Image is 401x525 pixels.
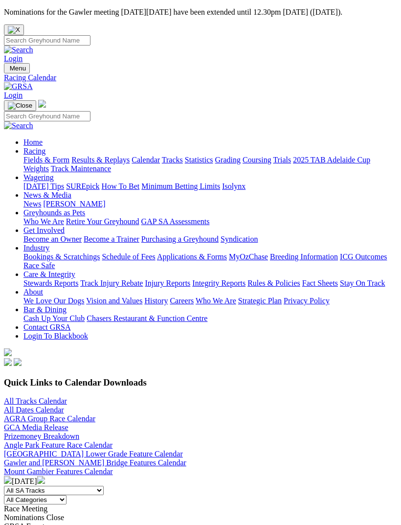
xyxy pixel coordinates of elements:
[23,200,41,208] a: News
[23,147,45,155] a: Racing
[340,279,385,287] a: Stay On Track
[23,332,88,340] a: Login To Blackbook
[23,314,85,322] a: Cash Up Your Club
[141,217,210,226] a: GAP SA Assessments
[23,235,82,243] a: Become an Owner
[43,200,105,208] a: [PERSON_NAME]
[196,297,236,305] a: Who We Are
[23,244,49,252] a: Industry
[222,182,245,190] a: Isolynx
[4,513,397,522] div: Nominations Close
[4,450,183,458] a: [GEOGRAPHIC_DATA] Lower Grade Feature Calendar
[141,182,220,190] a: Minimum Betting Limits
[270,252,338,261] a: Breeding Information
[23,297,84,305] a: We Love Our Dogs
[4,54,22,63] a: Login
[86,297,142,305] a: Vision and Values
[144,297,168,305] a: History
[23,191,71,199] a: News & Media
[4,423,68,432] a: GCA Media Release
[185,156,213,164] a: Statistics
[4,467,113,476] a: Mount Gambier Features Calendar
[4,397,67,405] a: All Tracks Calendar
[8,102,32,110] img: Close
[4,458,186,467] a: Gawler and [PERSON_NAME] Bridge Features Calendar
[23,288,43,296] a: About
[71,156,130,164] a: Results & Replays
[4,476,397,486] div: [DATE]
[102,252,155,261] a: Schedule of Fees
[4,100,36,111] button: Toggle navigation
[23,235,397,244] div: Get Involved
[38,100,46,108] img: logo-grsa-white.png
[238,297,282,305] a: Strategic Plan
[23,323,70,331] a: Contact GRSA
[243,156,271,164] a: Coursing
[23,252,397,270] div: Industry
[23,182,64,190] a: [DATE] Tips
[23,200,397,208] div: News & Media
[23,270,75,278] a: Care & Integrity
[4,432,79,440] a: Prizemoney Breakdown
[23,208,85,217] a: Greyhounds as Pets
[4,414,95,423] a: AGRA Group Race Calendar
[4,348,12,356] img: logo-grsa-white.png
[4,111,90,121] input: Search
[23,252,100,261] a: Bookings & Scratchings
[4,35,90,46] input: Search
[10,65,26,72] span: Menu
[157,252,227,261] a: Applications & Forms
[8,26,20,34] img: X
[23,261,55,270] a: Race Safe
[23,314,397,323] div: Bar & Dining
[23,297,397,305] div: About
[302,279,338,287] a: Fact Sheets
[23,138,43,146] a: Home
[340,252,387,261] a: ICG Outcomes
[23,217,64,226] a: Who We Are
[4,121,33,130] img: Search
[132,156,160,164] a: Calendar
[4,441,112,449] a: Angle Park Feature Race Calendar
[192,279,245,287] a: Integrity Reports
[4,358,12,366] img: facebook.svg
[4,82,33,91] img: GRSA
[141,235,219,243] a: Purchasing a Greyhound
[23,164,49,173] a: Weights
[23,217,397,226] div: Greyhounds as Pets
[229,252,268,261] a: MyOzChase
[293,156,370,164] a: 2025 TAB Adelaide Cup
[4,46,33,54] img: Search
[23,226,65,234] a: Get Involved
[4,377,397,388] h3: Quick Links to Calendar Downloads
[37,476,45,484] img: chevron-right-pager-white.svg
[23,173,54,182] a: Wagering
[84,235,139,243] a: Become a Trainer
[23,279,78,287] a: Stewards Reports
[102,182,140,190] a: How To Bet
[51,164,111,173] a: Track Maintenance
[170,297,194,305] a: Careers
[23,156,397,173] div: Racing
[4,476,12,484] img: chevron-left-pager-white.svg
[4,63,30,73] button: Toggle navigation
[162,156,183,164] a: Tracks
[4,406,64,414] a: All Dates Calendar
[87,314,207,322] a: Chasers Restaurant & Function Centre
[215,156,241,164] a: Grading
[14,358,22,366] img: twitter.svg
[273,156,291,164] a: Trials
[23,279,397,288] div: Care & Integrity
[66,182,99,190] a: SUREpick
[4,8,397,17] p: Nominations for the Gawler meeting [DATE][DATE] have been extended until 12.30pm [DATE] ([DATE]).
[23,305,67,314] a: Bar & Dining
[4,91,22,99] a: Login
[4,73,397,82] a: Racing Calendar
[4,504,397,513] div: Race Meeting
[221,235,258,243] a: Syndication
[66,217,139,226] a: Retire Your Greyhound
[247,279,300,287] a: Rules & Policies
[80,279,143,287] a: Track Injury Rebate
[145,279,190,287] a: Injury Reports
